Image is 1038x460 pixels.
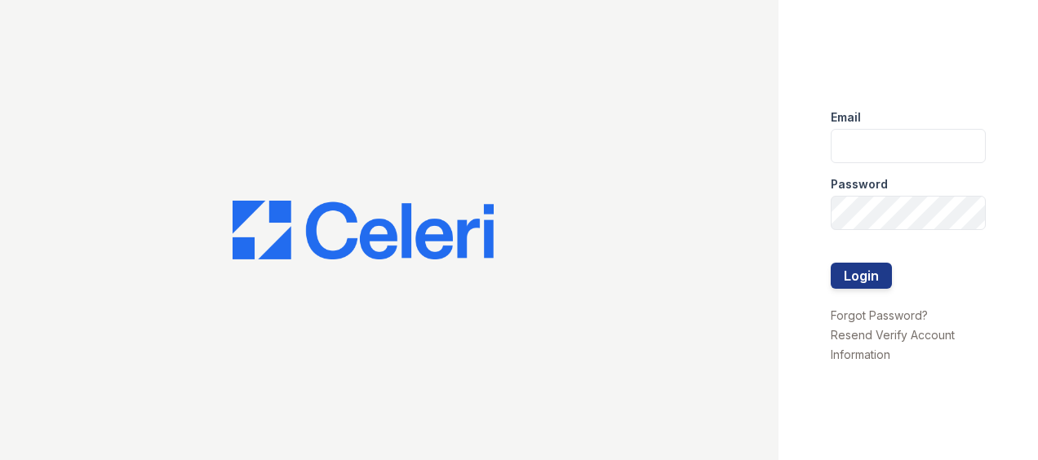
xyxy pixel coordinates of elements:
label: Email [831,109,861,126]
img: CE_Logo_Blue-a8612792a0a2168367f1c8372b55b34899dd931a85d93a1a3d3e32e68fde9ad4.png [233,201,494,259]
button: Login [831,263,892,289]
label: Password [831,176,888,192]
a: Resend Verify Account Information [831,328,955,361]
a: Forgot Password? [831,308,928,322]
